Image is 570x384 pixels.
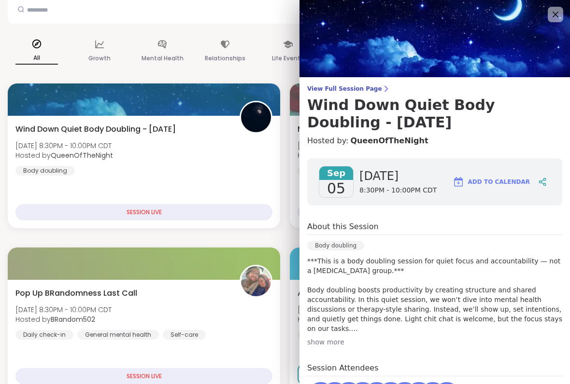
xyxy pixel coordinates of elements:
[298,151,394,160] span: Hosted by
[307,96,562,131] h3: Wind Down Quiet Body Doubling - [DATE]
[350,135,428,147] a: QueenOfTheNight
[307,362,562,376] h4: Session Attendees
[359,168,437,184] span: [DATE]
[15,52,58,65] p: All
[15,141,113,151] span: [DATE] 8:30PM - 10:00PM CDT
[298,288,489,299] span: Addiction, Recovery, Mental Illness, A Safe Space
[77,330,159,340] div: General mental health
[15,330,73,340] div: Daily check-in
[51,315,95,324] b: BRandom502
[448,170,534,193] button: Add to Calendar
[15,305,112,315] span: [DATE] 8:30PM - 10:00PM CDT
[15,151,113,160] span: Hosted by
[15,166,75,176] div: Body doubling
[272,53,304,64] p: Life Events
[15,123,176,135] span: Wind Down Quiet Body Doubling - [DATE]
[298,204,555,220] div: SESSION LIVE
[307,256,562,333] p: ***This is a body doubling session for quiet focus and accountability — not a [MEDICAL_DATA] grou...
[88,53,111,64] p: Growth
[298,315,394,324] span: Hosted by
[241,266,271,296] img: BRandom502
[453,176,464,188] img: ShareWell Logomark
[241,102,271,132] img: QueenOfTheNight
[319,166,353,180] span: Sep
[307,241,364,250] div: Body doubling
[307,221,379,233] h4: About this Session
[327,180,345,197] span: 05
[298,141,394,151] span: [DATE] 8:30PM - 10:00PM CDT
[205,53,245,64] p: Relationships
[359,186,437,195] span: 8:30PM - 10:00PM CDT
[298,330,342,340] div: Addiction
[307,85,562,131] a: View Full Session PageWind Down Quiet Body Doubling - [DATE]
[51,151,113,160] b: QueenOfTheNight
[307,85,562,93] span: View Full Session Page
[15,288,137,299] span: Pop Up BRandomness Last Call
[298,166,327,176] div: Grief
[307,337,562,347] div: show more
[307,135,562,147] h4: Hosted by:
[15,204,272,220] div: SESSION LIVE
[468,178,530,186] span: Add to Calendar
[163,330,206,340] div: Self-care
[298,305,394,315] span: [DATE] 9:00PM - 10:00PM CDT
[15,315,112,324] span: Hosted by
[298,123,380,135] span: Moving through Grief
[142,53,184,64] p: Mental Health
